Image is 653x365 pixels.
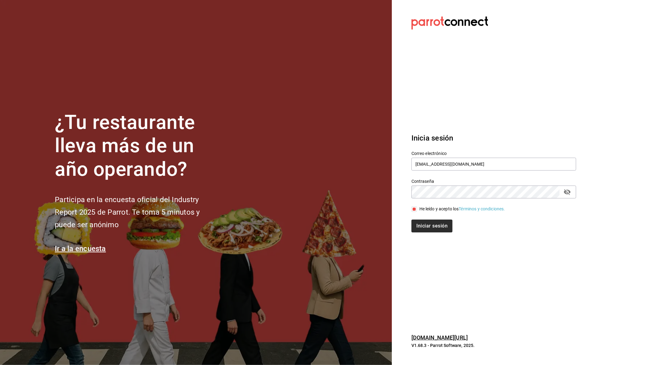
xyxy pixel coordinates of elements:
[562,187,572,197] button: passwordField
[55,244,106,253] a: Ir a la encuesta
[411,151,576,156] label: Correo electrónico
[419,206,505,212] div: He leído y acepto los
[411,334,468,341] a: [DOMAIN_NAME][URL]
[411,133,576,144] h3: Inicia sesión
[55,111,220,181] h1: ¿Tu restaurante lleva más de un año operando?
[459,206,505,211] a: Términos y condiciones.
[411,158,576,171] input: Ingresa tu correo electrónico
[411,342,576,348] p: V1.68.3 - Parrot Software, 2025.
[411,179,576,183] label: Contraseña
[55,194,220,231] h2: Participa en la encuesta oficial del Industry Report 2025 de Parrot. Te toma 5 minutos y puede se...
[411,220,452,232] button: Iniciar sesión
